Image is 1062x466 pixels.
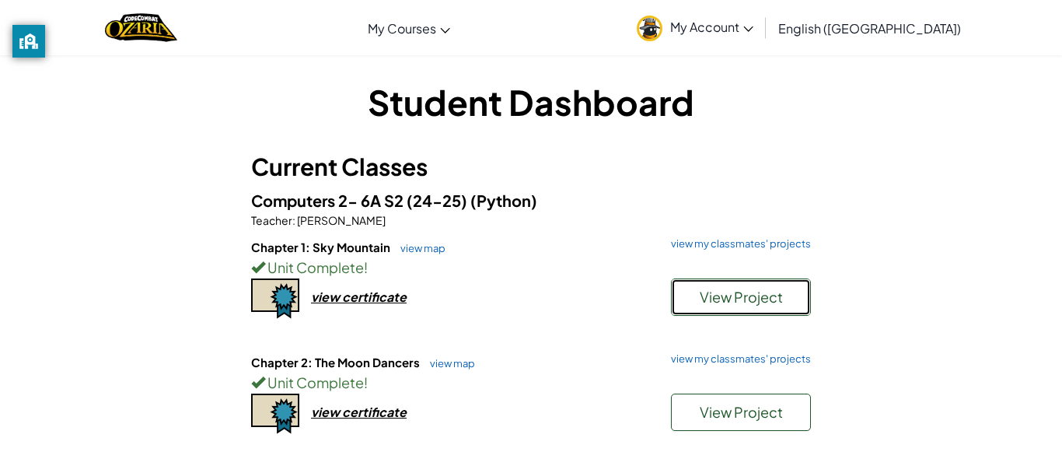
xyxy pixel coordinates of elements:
[251,213,292,227] span: Teacher
[629,3,761,52] a: My Account
[671,394,811,431] button: View Project
[12,25,45,58] button: privacy banner
[251,289,407,305] a: view certificate
[470,191,537,210] span: (Python)
[311,289,407,305] div: view certificate
[251,279,299,319] img: certificate-icon.png
[265,258,364,276] span: Unit Complete
[311,404,407,420] div: view certificate
[265,373,364,391] span: Unit Complete
[364,373,368,391] span: !
[700,403,783,421] span: View Project
[637,16,662,41] img: avatar
[778,20,961,37] span: English ([GEOGRAPHIC_DATA])
[292,213,295,227] span: :
[364,258,368,276] span: !
[770,7,969,49] a: English ([GEOGRAPHIC_DATA])
[700,288,783,306] span: View Project
[105,12,177,44] img: Home
[251,404,407,420] a: view certificate
[393,242,445,254] a: view map
[251,78,811,126] h1: Student Dashboard
[251,240,393,254] span: Chapter 1: Sky Mountain
[295,213,386,227] span: [PERSON_NAME]
[251,191,470,210] span: Computers 2- 6A S2 (24-25)
[671,279,811,316] button: View Project
[251,149,811,184] h3: Current Classes
[663,239,811,249] a: view my classmates' projects
[360,7,458,49] a: My Courses
[422,357,475,370] a: view map
[105,12,177,44] a: Ozaria by CodeCombat logo
[368,20,436,37] span: My Courses
[251,355,422,370] span: Chapter 2: The Moon Dancers
[663,354,811,364] a: view my classmates' projects
[251,394,299,434] img: certificate-icon.png
[670,19,753,35] span: My Account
